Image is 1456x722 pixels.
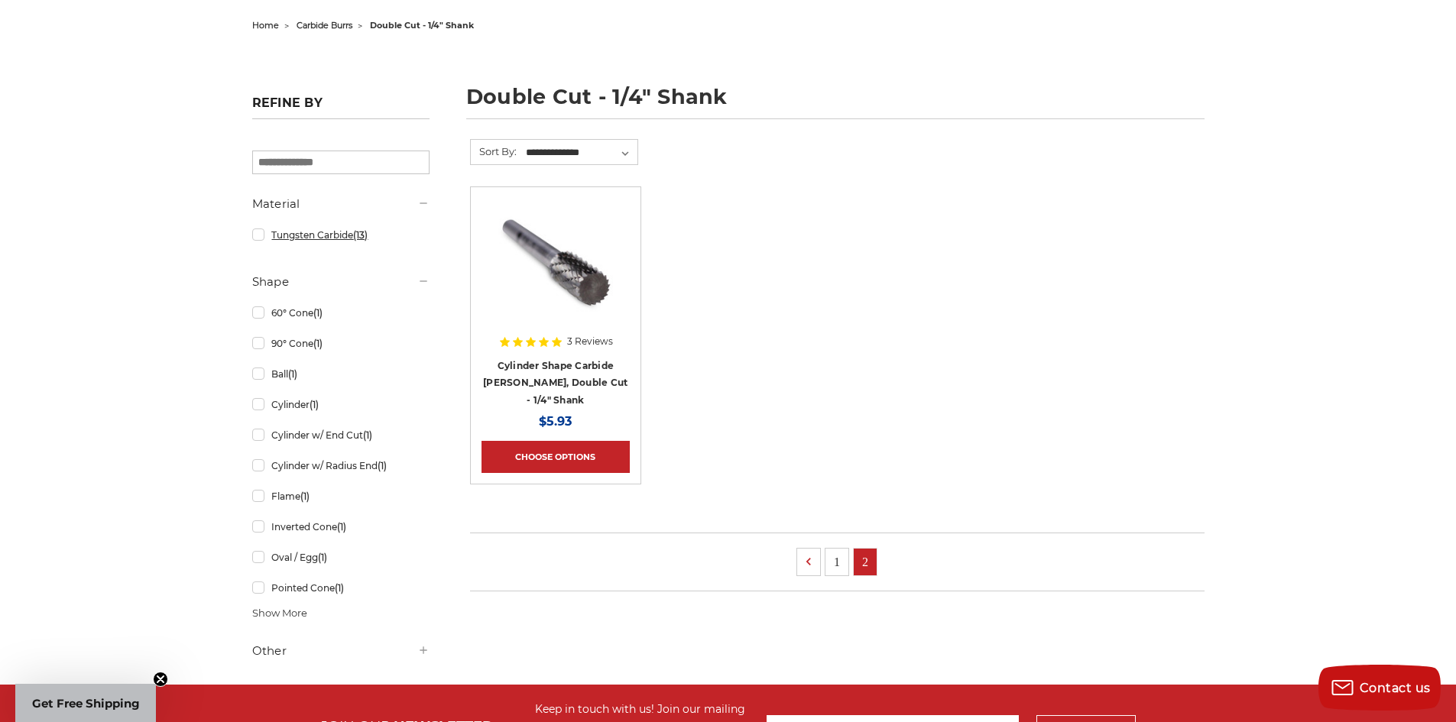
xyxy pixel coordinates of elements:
[335,582,344,594] span: (1)
[495,198,617,320] img: SA-3 Cylinder shape carbide bur 1/4" shank
[300,491,310,502] span: (1)
[370,20,474,31] span: double cut - 1/4" shank
[252,606,307,621] span: Show More
[252,422,430,448] a: Cylinder w/ End Cut
[252,483,430,510] a: Flame
[482,441,630,473] a: Choose Options
[252,222,430,248] a: Tungsten Carbide
[466,86,1205,119] h1: double cut - 1/4" shank
[337,521,346,533] span: (1)
[288,368,297,380] span: (1)
[153,672,168,687] button: Close teaser
[313,338,323,349] span: (1)
[1318,665,1441,711] button: Contact us
[252,575,430,601] a: Pointed Cone
[353,229,368,241] span: (13)
[32,696,140,711] span: Get Free Shipping
[252,273,430,291] h5: Shape
[482,198,630,346] a: SA-3 Cylinder shape carbide bur 1/4" shank
[252,299,430,326] a: 60° Cone
[313,307,323,319] span: (1)
[15,684,156,722] div: Get Free ShippingClose teaser
[1360,681,1431,695] span: Contact us
[252,544,430,571] a: Oval / Egg
[252,452,430,479] a: Cylinder w/ Radius End
[524,141,637,164] select: Sort By:
[252,195,430,213] h5: Material
[297,20,352,31] a: carbide burrs
[825,549,848,575] a: 1
[310,399,319,410] span: (1)
[471,140,517,163] label: Sort By:
[539,414,572,429] span: $5.93
[252,330,430,357] a: 90° Cone
[363,429,372,441] span: (1)
[378,460,387,471] span: (1)
[854,549,877,575] a: 2
[483,360,627,406] a: Cylinder Shape Carbide [PERSON_NAME], Double Cut - 1/4" Shank
[252,96,430,119] h5: Refine by
[252,361,430,387] a: Ball
[252,513,430,540] a: Inverted Cone
[252,391,430,418] a: Cylinder
[318,552,327,563] span: (1)
[252,642,430,660] h5: Other
[252,20,279,31] a: home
